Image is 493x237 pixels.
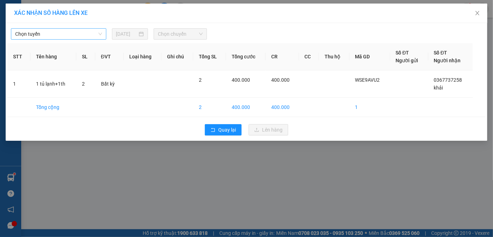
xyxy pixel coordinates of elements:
[271,77,290,83] span: 400.000
[205,124,242,135] button: rollbackQuay lại
[193,98,226,117] td: 2
[266,43,299,70] th: CR
[468,4,487,23] button: Close
[434,77,462,83] span: 0367737258
[158,29,203,39] span: Chọn chuyến
[193,43,226,70] th: Tổng SL
[37,41,171,108] h2: VP Nhận: [PERSON_NAME] HCM
[226,98,266,117] td: 400.000
[396,50,409,56] span: Số ĐT
[434,85,443,91] span: khải
[116,30,138,38] input: 15/08/2025
[350,43,390,70] th: Mã GD
[30,98,76,117] td: Tổng cộng
[475,10,480,16] span: close
[266,98,299,117] td: 400.000
[232,77,250,83] span: 400.000
[226,43,266,70] th: Tổng cước
[350,98,390,117] td: 1
[30,43,76,70] th: Tên hàng
[299,43,319,70] th: CC
[319,43,350,70] th: Thu hộ
[210,127,215,133] span: rollback
[249,124,288,135] button: uploadLên hàng
[95,43,124,70] th: ĐVT
[76,43,95,70] th: SL
[43,17,75,28] b: Cô Hai
[95,70,124,98] td: Bất kỳ
[30,70,76,98] td: 1 tủ lạnh+1th
[124,43,161,70] th: Loại hàng
[15,29,102,39] span: Chọn tuyến
[434,50,447,56] span: Số ĐT
[161,43,193,70] th: Ghi chú
[355,77,380,83] span: WSE9AVU2
[7,43,30,70] th: STT
[94,6,171,17] b: [DOMAIN_NAME]
[434,58,461,63] span: Người nhận
[199,77,202,83] span: 2
[218,126,236,134] span: Quay lại
[7,70,30,98] td: 1
[14,10,88,16] span: XÁC NHẬN SỐ HÀNG LÊN XE
[82,81,85,87] span: 2
[4,41,57,53] h2: WSE9AVU2
[396,58,418,63] span: Người gửi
